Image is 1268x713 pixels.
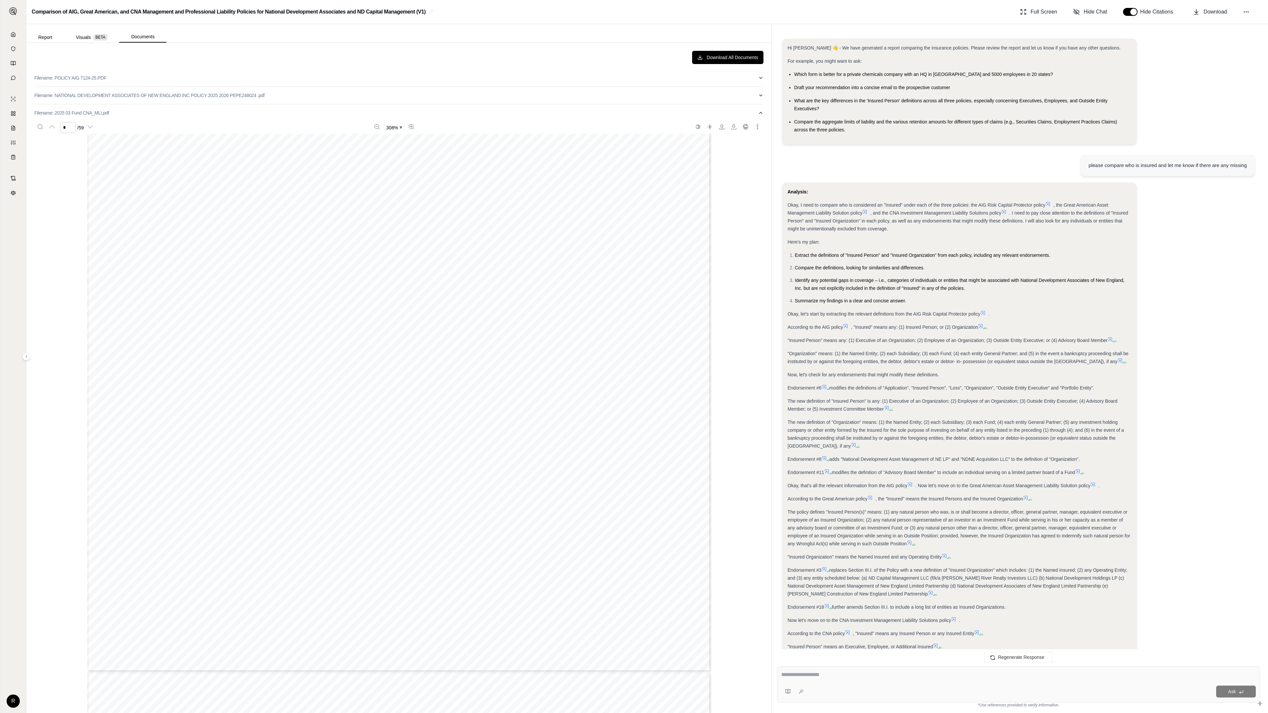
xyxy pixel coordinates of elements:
span: . [986,324,987,330]
button: Filename: POLICY AIG 7124-25.PDF [34,69,763,86]
button: Zoom document [384,122,405,133]
span: 18) [200,629,213,638]
span: arising [160,594,190,605]
span: Here's my plan: [788,239,820,245]
a: Claim Coverage [4,121,22,135]
span: Claim [371,583,398,593]
span: , [600,583,603,593]
a: Contract Analysis [4,172,22,185]
strong: Analysis: [788,189,808,194]
span: 2. [160,220,169,230]
span: Insured Entity [365,278,432,289]
span: Insured Entity [197,231,264,242]
span: The new definition of "Organization" means: (1) the Named Entity; (2) each Subsidiary; (3) each F... [788,420,1124,449]
span: and only to the extent that such person is [269,231,455,242]
span: Full Screen [1031,8,1057,16]
span: 1. [160,348,169,358]
span: II. [124,126,132,136]
span: advisory board [311,196,378,206]
span: Extract the definitions of "Insured Person" and "Insured Organization" from each policy, includin... [795,253,1050,258]
span: According to the CNA policy [788,631,845,636]
span: Extradition [211,419,264,429]
a: Single Policy [4,92,22,106]
span: monitoring, cleaning up, removing, containing, treating, neutralizing, detoxifying, or assessing ... [160,536,673,546]
span: Formal Investigation [206,430,305,441]
span: in the [647,571,674,581]
span: . [941,644,942,649]
span: , [296,407,299,417]
button: Download All Documents [692,51,763,64]
button: More actions [752,121,763,132]
span: . [936,591,937,596]
span: . [950,554,951,560]
span: Claim [502,442,530,452]
span: Claim [160,337,188,347]
span: iv [441,454,449,464]
span: Draft your recommendation into a concise email to the prospective customer [794,85,950,90]
button: Open file [717,121,727,132]
button: Expand sidebar [7,5,20,18]
span: the Insurer by or on behalf of the [160,302,317,312]
span: . [498,454,501,464]
span: "Insured Organization" means the Named Insured and any Operating Entity [788,554,942,560]
span: the earlier of: (a) [534,384,612,394]
span: . [959,618,960,623]
span: Okay, that's all the relevant information from the AIG policy [788,483,907,488]
span: reasonable and necessary fees, costs [269,571,448,581]
span: with [656,395,674,406]
span: Identify any potential gaps in coverage – i.e., categories of individuals or entities that might ... [795,278,1124,291]
span: , [264,231,266,242]
span: . [1115,338,1117,343]
span: and expenses, incurred by an [457,571,599,581]
span: tten request for arbitration, mediation, [219,360,388,370]
span: ; [539,407,542,417]
span: monetary, injunctive, or declaratory relief [470,348,653,358]
span: Insured [213,442,250,452]
span: judgment. [287,594,331,605]
span: Investigation [160,454,223,464]
span: a [197,430,203,441]
span: Endorsement #6 [788,385,822,390]
a: Legal Search Engine [4,186,22,199]
span: - [467,348,470,358]
span: 1 [645,629,650,638]
span: Endorsement #8 [788,457,822,462]
span: Defense [160,571,199,581]
span: Unless specifically articulated otherwise herein, a [160,477,383,488]
span: an [197,220,208,230]
span: Insured [259,407,296,417]
span: mean any [240,524,285,534]
span: , "Insured" means any: (1) Insured Person; or (2) Organization [851,324,978,330]
span: Download [1204,8,1227,16]
span: covered [245,594,281,605]
span: Informal [634,442,674,452]
span: is [441,220,449,230]
span: is first made against, served upon, or first received by any [239,489,507,499]
button: Zoom in [406,121,417,132]
span: Any defined word not found in the General Terms and Conditions shall have the meaning assigned to... [160,149,673,159]
span: . [892,406,893,412]
span: Additional Insured [160,185,250,195]
span: . Now let's move on to the Great American Asset Management Liability Solution policy [915,483,1090,488]
span: Now let's move on to the CNA Investment Management Liability Solutions policy [788,618,951,623]
span: DEFINITIONS [160,126,225,136]
span: upon an [366,395,404,406]
span: , or the applicable notice or [548,489,674,499]
span: / 59 [77,124,84,131]
span: means [253,185,283,195]
span: Application [160,266,216,277]
span: Endorsement #11 [788,470,824,475]
span: which the [160,489,204,499]
span: CNA88734XX (4 [129,629,197,638]
span: means: [191,337,223,347]
span: or [301,407,310,417]
span: , including any appeal therefrom. [345,442,498,452]
span: Ask [1228,689,1236,694]
span: 14 [663,629,673,638]
span: further amends Section III.I. to include a long list of entities as Insured Organizations. [832,604,1006,610]
p: Filename: POLICY AIG 7124-25.PDF [34,75,106,81]
span: Demand [634,594,674,605]
span: Page [621,629,643,638]
span: e Demand [449,454,498,464]
input: Enter a page number [60,122,76,133]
